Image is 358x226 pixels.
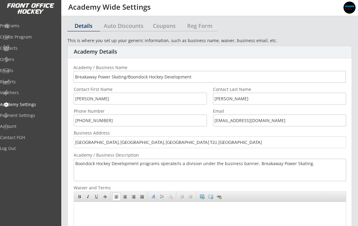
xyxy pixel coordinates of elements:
[121,193,129,201] a: Center
[86,194,90,199] div: Italic
[180,194,184,199] div: Add indent
[112,192,121,201] a: Align left
[101,23,147,28] div: Auto Discounts
[114,194,119,199] div: Align left
[76,193,83,201] a: Bold (Ctrl+B)
[182,23,217,28] div: Reg Form
[158,193,166,201] a: Font Color
[74,186,134,190] div: Waiver and Terms
[200,194,204,199] div: Insert an image
[74,48,160,55] div: Academy Details
[160,194,164,199] div: Font Color
[168,194,173,199] div: Remove Formatting
[94,194,99,199] div: Underline
[84,193,92,201] a: Italic (Ctrl+I)
[101,193,109,201] a: Strikethrough
[123,194,127,199] div: Center
[103,194,107,199] div: Strikethrough
[73,71,346,83] input: Academy Name
[213,93,346,105] input: Contact Name
[213,115,346,126] input: Email
[74,153,149,157] div: Academy / Business Description
[198,193,206,201] a: Insert an image
[188,194,193,199] div: Remove one indent
[217,194,221,199] div: Insert a link
[74,115,207,126] input: Phone Number
[207,193,214,201] a: Insert an email
[74,109,134,113] div: Phone Number
[67,23,100,28] div: Details
[131,194,136,199] div: Align right
[77,194,82,199] div: Bold
[93,193,100,201] a: Underline (Ctrl+U)
[140,194,144,199] div: Justify
[147,23,182,28] div: Coupons
[208,194,213,199] div: Insert an email
[73,65,149,70] div: Academy / Business Name
[151,194,156,199] div: Font Name
[67,38,352,44] div: This is where you set up your generic information, such as business name, waiver, business email,...
[138,193,146,201] a: Justify
[74,93,207,105] input: Contact Name
[74,131,134,135] div: Business Address
[130,193,137,201] a: Align right
[187,193,194,201] a: Remove one indent
[178,193,186,201] a: Add indent
[150,193,157,201] a: Font Name
[74,136,346,148] input: Address (street, city, state)
[167,193,174,201] a: Remove Formatting
[213,87,266,91] div: Contact Last Name
[74,87,127,91] div: Contact First Name
[215,193,223,201] a: Insert a link
[213,109,274,113] div: Email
